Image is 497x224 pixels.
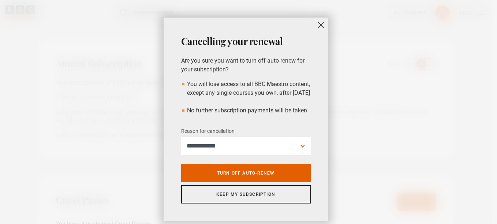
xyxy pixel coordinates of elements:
a: Turn off auto-renew [181,164,311,182]
button: close [314,18,328,32]
li: No further subscription payments will be taken [181,106,311,115]
h2: Cancelling your renewal [181,35,311,48]
label: Reason for cancellation [181,127,235,136]
li: You will lose access to all BBC Maestro content, except any single courses you own, after [DATE] [181,80,311,97]
a: Keep my subscription [181,185,311,204]
p: Are you sure you want to turn off auto-renew for your subscription? [181,56,311,74]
